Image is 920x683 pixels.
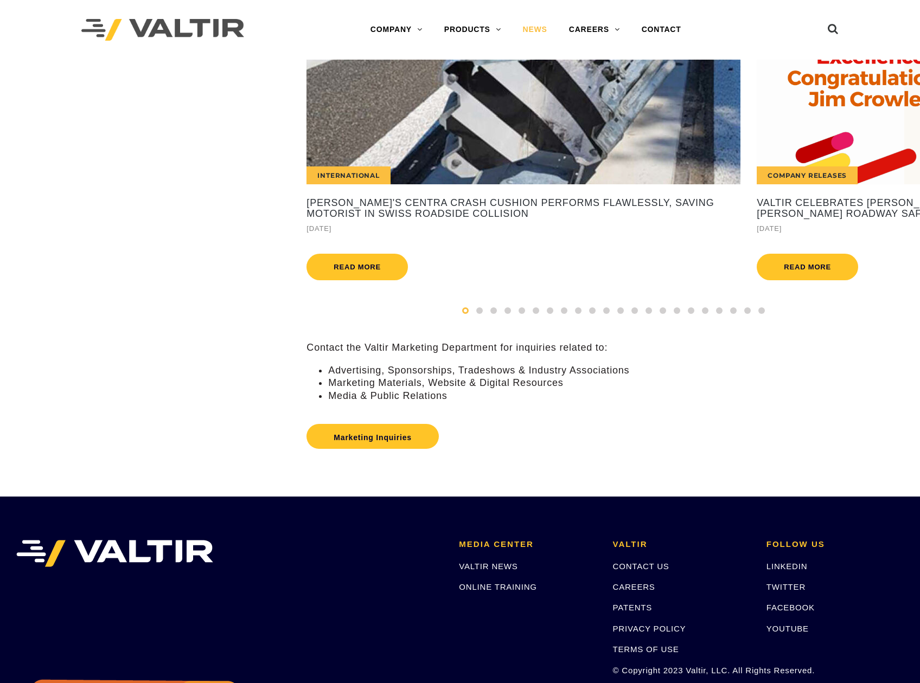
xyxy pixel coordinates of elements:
[613,624,686,633] a: PRIVACY POLICY
[766,562,808,571] a: LINKEDIN
[81,19,244,41] img: Valtir
[757,254,858,280] a: Read more
[613,582,655,591] a: CAREERS
[328,364,920,377] li: Advertising, Sponsorships, Tradeshows & Industry Associations
[512,19,558,41] a: NEWS
[613,664,750,676] p: © Copyright 2023 Valtir, LLC. All Rights Reserved.
[613,540,750,549] h2: VALTIR
[328,377,920,389] li: Marketing Materials, Website & Digital Resources
[459,582,536,591] a: ONLINE TRAINING
[306,166,390,184] div: International
[16,540,213,567] img: VALTIR
[306,341,920,354] p: Contact the Valtir Marketing Department for inquiries related to:
[757,166,858,184] div: Company Releases
[306,254,408,280] a: Read more
[766,540,904,549] h2: FOLLOW US
[766,624,809,633] a: YOUTUBE
[360,19,433,41] a: COMPANY
[613,645,679,654] a: TERMS OF USE
[631,19,692,41] a: CONTACT
[766,603,815,612] a: FACEBOOK
[328,390,920,402] li: Media & Public Relations
[306,222,740,235] div: [DATE]
[613,562,669,571] a: CONTACT US
[459,540,596,549] h2: MEDIA CENTER
[558,19,631,41] a: CAREERS
[306,198,740,220] a: [PERSON_NAME]'s CENTRA Crash Cushion Performs Flawlessly, Saving Motorist in Swiss Roadside Colli...
[459,562,517,571] a: VALTIR NEWS
[306,424,439,449] a: Marketing Inquiries
[613,603,653,612] a: PATENTS
[766,582,806,591] a: TWITTER
[433,19,512,41] a: PRODUCTS
[306,60,740,184] a: International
